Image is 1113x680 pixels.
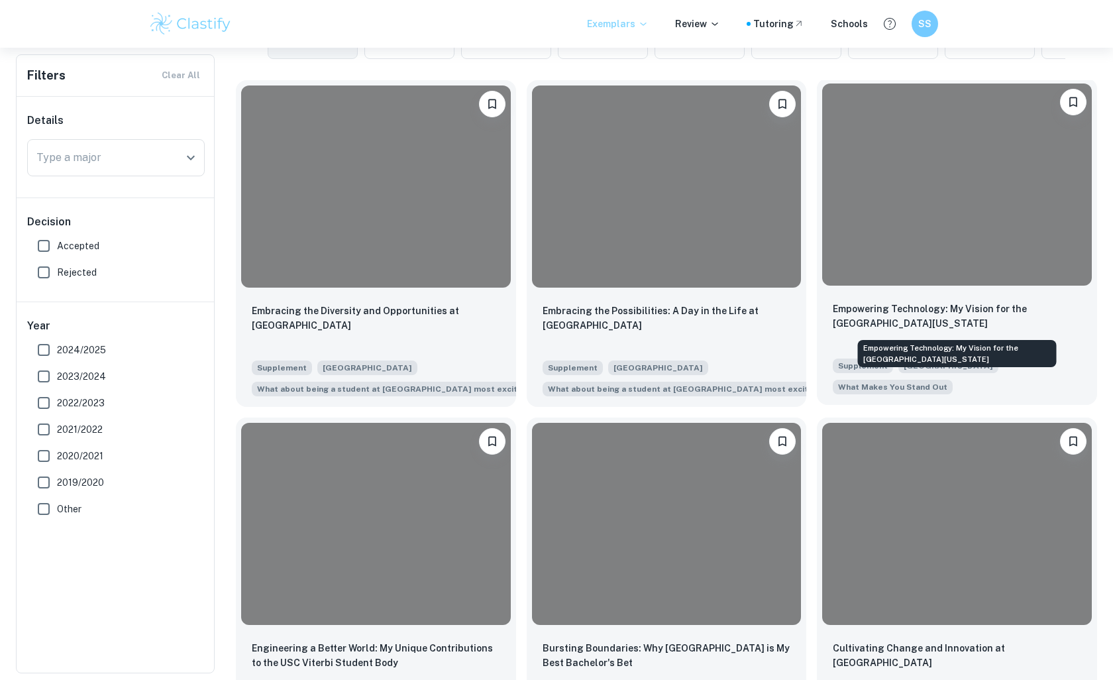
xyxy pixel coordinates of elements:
[57,265,97,280] span: Rejected
[543,380,845,396] span: What about being a student at Boston University most excites you?
[608,361,708,375] span: [GEOGRAPHIC_DATA]
[878,13,901,35] button: Help and Feedback
[675,17,720,31] p: Review
[479,428,505,455] button: Bookmark
[57,475,104,490] span: 2019/2020
[252,641,500,670] p: Engineering a Better World: My Unique Contributions to the USC Viterbi Student Body
[252,380,554,396] span: What about being a student at Boston University most excites you?
[831,17,868,31] a: Schools
[543,361,603,375] span: Supplement
[479,91,505,117] button: Bookmark
[838,381,947,393] span: What Makes You Stand Out
[543,304,791,333] p: Embracing the Possibilities: A Day in the Life at Boston University
[252,304,500,333] p: Embracing the Diversity and Opportunities at Boston University
[148,11,233,37] img: Clastify logo
[833,641,1081,670] p: Cultivating Change and Innovation at Brown University
[27,66,66,85] h6: Filters
[57,502,81,516] span: Other
[527,80,807,407] a: BookmarkEmbracing the Possibilities: A Day in the Life at Boston UniversitySupplement[GEOGRAPHIC_...
[833,359,893,373] span: Supplement
[912,11,938,37] button: SS
[182,148,200,167] button: Open
[833,302,1081,331] p: Empowering Technology: My Vision for the University of California
[317,361,417,375] span: [GEOGRAPHIC_DATA]
[918,17,933,31] h6: SS
[257,383,549,395] span: What about being a student at [GEOGRAPHIC_DATA] most excites you?
[769,428,796,455] button: Bookmark
[1060,89,1086,115] button: Bookmark
[587,17,649,31] p: Exemplars
[57,239,99,253] span: Accepted
[548,383,839,395] span: What about being a student at [GEOGRAPHIC_DATA] most excites you?
[753,17,804,31] a: Tutoring
[57,369,106,384] span: 2023/2024
[57,343,106,357] span: 2024/2025
[57,449,103,463] span: 2020/2021
[27,214,205,230] h6: Decision
[27,113,205,129] h6: Details
[833,378,953,394] span: Beyond what has already been shared in your application, what do you believe makes you a strong c...
[1060,428,1086,455] button: Bookmark
[57,422,103,437] span: 2021/2022
[57,396,105,410] span: 2022/2023
[236,80,516,407] a: BookmarkEmbracing the Diversity and Opportunities at Boston UniversitySupplement[GEOGRAPHIC_DATA]...
[543,641,791,670] p: Bursting Boundaries: Why Brown University is My Best Bachelor's Bet
[817,80,1097,407] a: BookmarkEmpowering Technology: My Vision for the University of CaliforniaSupplement[GEOGRAPHIC_DA...
[252,361,312,375] span: Supplement
[27,318,205,334] h6: Year
[858,340,1057,367] div: Empowering Technology: My Vision for the [GEOGRAPHIC_DATA][US_STATE]
[769,91,796,117] button: Bookmark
